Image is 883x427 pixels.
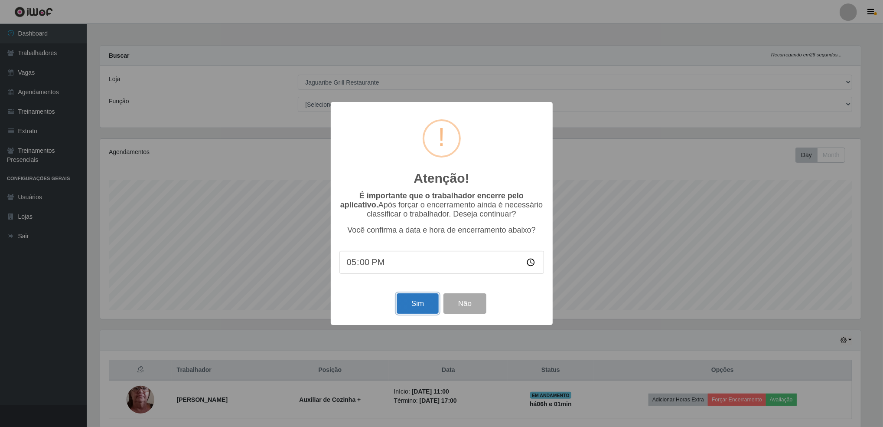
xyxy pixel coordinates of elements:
b: É importante que o trabalhador encerre pelo aplicativo. [340,191,524,209]
h2: Atenção! [414,171,469,186]
p: Após forçar o encerramento ainda é necessário classificar o trabalhador. Deseja continuar? [339,191,544,219]
button: Sim [397,293,439,314]
button: Não [443,293,486,314]
p: Você confirma a data e hora de encerramento abaixo? [339,226,544,235]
